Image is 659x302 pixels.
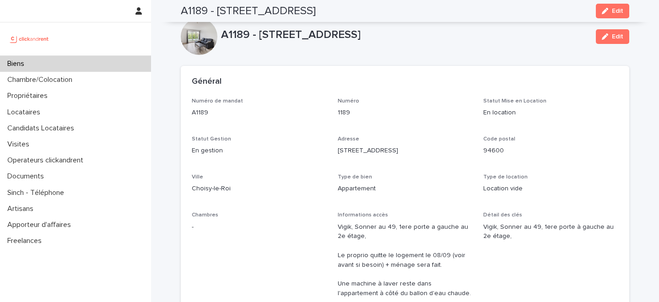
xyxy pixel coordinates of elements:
p: Appartement [338,184,473,194]
p: Locataires [4,108,48,117]
p: Propriétaires [4,92,55,100]
span: Informations accès [338,212,388,218]
span: Edit [612,8,623,14]
p: Biens [4,59,32,68]
span: Numéro de mandat [192,98,243,104]
p: Freelances [4,237,49,245]
span: Code postal [483,136,515,142]
span: Statut Gestion [192,136,231,142]
span: Edit [612,33,623,40]
p: - [192,222,327,232]
span: Statut Mise en Location [483,98,546,104]
p: [STREET_ADDRESS] [338,146,473,156]
img: UCB0brd3T0yccxBKYDjQ [7,30,52,48]
p: Visites [4,140,37,149]
button: Edit [596,4,629,18]
span: Type de location [483,174,528,180]
p: Documents [4,172,51,181]
p: Choisy-le-Roi [192,184,327,194]
p: Vigik, Sonner au 49, 1ere porte à gauche au 2e étage, [483,222,618,242]
p: 94600 [483,146,618,156]
span: Numéro [338,98,359,104]
h2: Général [192,77,221,87]
span: Chambres [192,212,218,218]
h2: A1189 - [STREET_ADDRESS] [181,5,316,18]
p: Chambre/Colocation [4,75,80,84]
span: Type de bien [338,174,372,180]
p: Operateurs clickandrent [4,156,91,165]
p: Apporteur d'affaires [4,221,78,229]
p: Candidats Locataires [4,124,81,133]
p: Location vide [483,184,618,194]
p: 1189 [338,108,473,118]
span: Adresse [338,136,359,142]
p: Sinch - Téléphone [4,189,71,197]
p: En location [483,108,618,118]
span: Ville [192,174,203,180]
p: En gestion [192,146,327,156]
p: Artisans [4,205,41,213]
button: Edit [596,29,629,44]
p: A1189 [192,108,327,118]
span: Détail des clés [483,212,522,218]
p: A1189 - [STREET_ADDRESS] [221,28,589,42]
